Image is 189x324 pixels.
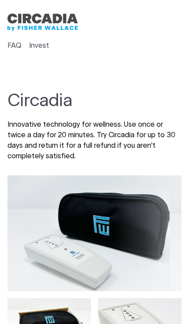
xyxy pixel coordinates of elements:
img: circadia_bfw.png [7,11,78,33]
a: Invest [29,40,49,51]
a: Circadia [7,11,78,33]
span: Innovative technology for wellness. Use once or twice a day for 20 minutes. Try Circadia for up t... [7,121,175,160]
a: FAQ [7,40,22,51]
h1: Circadia [7,91,182,111]
img: Circadia [7,175,182,291]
